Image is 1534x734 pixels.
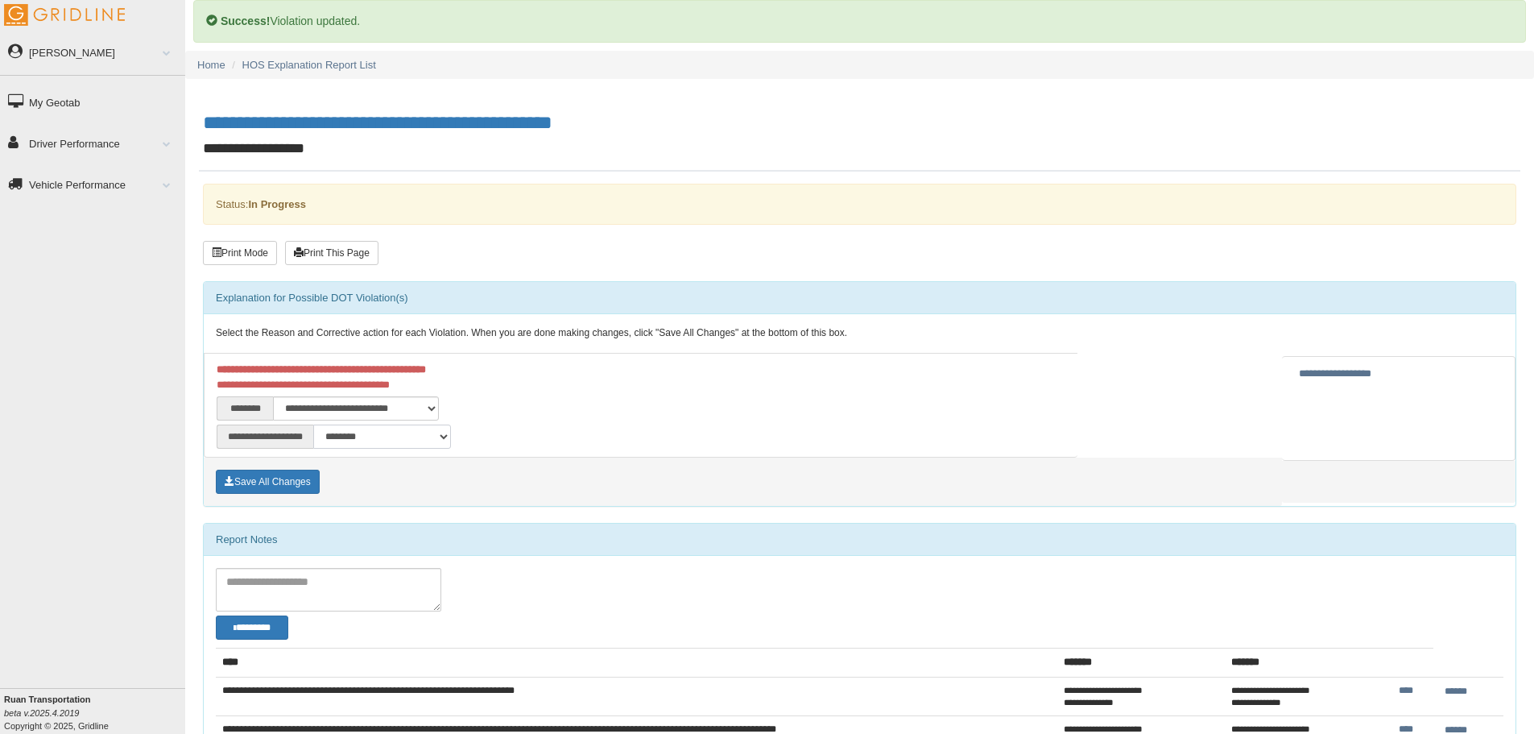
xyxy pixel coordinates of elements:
[197,59,225,71] a: Home
[4,695,91,704] b: Ruan Transportation
[285,241,378,265] button: Print This Page
[248,198,306,210] strong: In Progress
[4,693,185,732] div: Copyright © 2025, Gridline
[204,314,1515,353] div: Select the Reason and Corrective action for each Violation. When you are done making changes, cli...
[203,241,277,265] button: Print Mode
[204,524,1515,556] div: Report Notes
[216,616,288,640] button: Change Filter Options
[203,184,1516,225] div: Status:
[4,4,125,26] img: Gridline
[204,282,1515,314] div: Explanation for Possible DOT Violation(s)
[216,470,320,494] button: Save
[221,15,270,27] b: Success!
[4,708,79,718] i: beta v.2025.4.2019
[242,59,376,71] a: HOS Explanation Report List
